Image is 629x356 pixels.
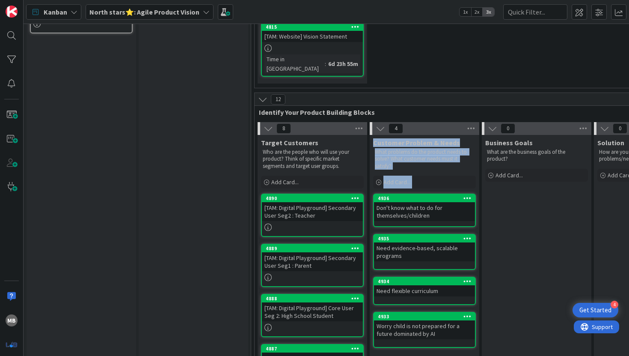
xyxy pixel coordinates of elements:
input: Quick Filter... [503,4,567,20]
div: Don't know what to do for themselves/children [374,202,475,221]
span: Support [18,1,39,12]
span: 12 [271,94,285,105]
img: Visit kanbanzone.com [6,6,18,18]
div: 4888[TAM: Digital Playground] Core User Seg 2: High School Student [262,295,363,321]
span: 8 [276,123,291,134]
div: 4890 [266,195,363,201]
div: 4889 [266,245,363,251]
span: Add Card... [271,178,299,186]
div: Time in [GEOGRAPHIC_DATA] [264,54,325,73]
span: 2x [471,8,483,16]
div: [TAM: Digital Playground] Secondary User Seg2 : Teacher [262,202,363,221]
div: [TAM: Digital Playground] Core User Seg 2: High School Student [262,302,363,321]
span: Add Card... [383,178,411,186]
div: Get Started [579,306,611,314]
div: 4889[TAM: Digital Playground] Secondary User Seg1 : Parent [262,245,363,271]
span: : [325,59,326,69]
span: 3x [483,8,494,16]
span: Target Customers [261,138,318,147]
div: 4933 [378,314,475,320]
div: MB [6,314,18,326]
span: Customer Problem & Needs [373,138,460,147]
div: 4889 [262,245,363,252]
div: 4935Need evidence-based, scalable programs [374,235,475,261]
span: Business Goals [485,138,533,147]
div: Need evidence-based, scalable programs [374,242,475,261]
p: What problems do the product needs to solve? What customer needs must it satisfy? [375,149,474,170]
p: Who are the people who will use your product? Think of specific market segments and target user g... [263,149,362,170]
div: 4888 [266,296,363,302]
div: 4933Worry child is not prepared for a future dominated by AI [374,313,475,339]
div: 4815[TAM: Website] Vision Statement [262,23,363,42]
img: avatar [6,338,18,350]
div: 4890[TAM: Digital Playground] Secondary User Seg2 : Teacher [262,194,363,221]
div: 4936 [378,195,475,201]
div: 4934Need flexible curriculum [374,278,475,296]
div: Open Get Started checklist, remaining modules: 4 [573,303,618,317]
div: 4 [611,301,618,308]
div: 4888 [262,295,363,302]
span: 0 [501,123,515,134]
div: 4935 [374,235,475,242]
div: 4815 [262,23,363,31]
div: 6d 23h 55m [326,59,360,69]
div: 4936 [374,194,475,202]
div: Need flexible curriculum [374,285,475,296]
span: 1x [460,8,471,16]
div: 4887 [266,346,363,352]
div: 4815 [266,24,363,30]
div: Worry child is not prepared for a future dominated by AI [374,320,475,339]
div: 4935 [378,236,475,242]
span: Add Card... [495,171,523,179]
div: 4934 [374,278,475,285]
div: 4936Don't know what to do for themselves/children [374,194,475,221]
span: Kanban [44,7,67,17]
b: North stars⭐: Agile Product Vision [89,8,199,16]
span: 4 [389,123,403,134]
span: Solution [597,138,624,147]
div: 4934 [378,278,475,284]
div: [TAM: Digital Playground] Secondary User Seg1 : Parent [262,252,363,271]
span: 0 [613,123,627,134]
div: 4887 [262,345,363,353]
p: What are the business goals of the product? [487,149,586,163]
div: [TAM: Website] Vision Statement [262,31,363,42]
div: 4933 [374,313,475,320]
div: 4890 [262,194,363,202]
